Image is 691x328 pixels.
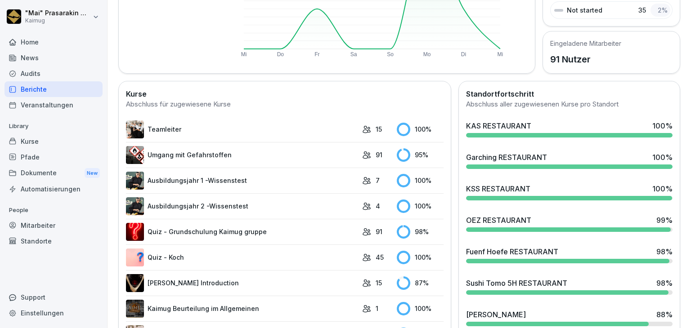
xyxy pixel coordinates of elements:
[387,51,394,58] text: So
[466,309,526,320] div: [PERSON_NAME]
[397,251,444,264] div: 100 %
[397,199,444,213] div: 100 %
[376,227,382,236] p: 91
[4,181,103,197] a: Automatisierungen
[4,97,103,113] a: Veranstaltungen
[376,176,380,185] p: 7
[126,146,144,164] img: ro33qf0i8ndaw7nkfv0stvse.png
[550,39,621,48] h5: Eingeladene Mitarbeiter
[462,211,676,235] a: OEZ RESTAURANT99%
[126,99,444,110] div: Abschluss für zugewiesene Kurse
[4,217,103,233] a: Mitarbeiter
[462,274,676,298] a: Sushi Tomo 5H RESTAURANT98%
[461,51,466,58] text: Di
[126,300,144,318] img: vu7fopty42ny43mjush7cma0.png
[4,203,103,217] p: People
[126,300,358,318] a: Kaimug Beurteilung im Allgemeinen
[376,304,378,313] p: 1
[651,4,670,17] div: 2 %
[376,278,382,288] p: 15
[126,274,358,292] a: [PERSON_NAME] Introduction
[466,89,673,99] h2: Standortfortschritt
[397,276,444,290] div: 87 %
[397,148,444,162] div: 95 %
[126,197,144,215] img: kdhala7dy4uwpjq3l09r8r31.png
[466,99,673,110] div: Abschluss aller zugewiesenen Kurse pro Standort
[376,201,380,211] p: 4
[4,34,103,50] a: Home
[4,289,103,305] div: Support
[652,120,673,131] div: 100 %
[126,274,144,292] img: ejcw8pgrsnj3kwnpxq2wy9us.png
[656,246,673,257] div: 98 %
[126,248,144,266] img: t7brl8l3g3sjoed8o8dm9hn8.png
[423,51,431,58] text: Mo
[126,223,358,241] a: Quiz - Grundschulung Kaimug gruppe
[376,253,384,262] p: 45
[462,243,676,267] a: Fuenf Hoefe RESTAURANT98%
[126,223,144,241] img: ima4gw5kbha2jc8jl1pti4b9.png
[376,124,382,134] p: 15
[656,278,673,288] div: 98 %
[4,66,103,81] a: Audits
[314,51,319,58] text: Fr
[397,225,444,239] div: 98 %
[397,174,444,187] div: 100 %
[466,215,531,226] div: OEZ RESTAURANT
[85,168,100,178] div: New
[126,172,144,190] img: m7c771e1b5zzexp1p9raqxk8.png
[462,148,676,173] a: Garching RESTAURANT100%
[241,51,247,58] text: Mi
[638,5,646,15] p: 35
[4,81,103,97] a: Berichte
[550,53,621,66] p: 91 Nutzer
[397,302,444,315] div: 100 %
[126,197,358,215] a: Ausbildungsjahr 2 -Wissenstest
[466,120,531,131] div: KAS RESTAURANT
[4,233,103,249] a: Standorte
[126,120,358,138] a: Teamleiter
[498,51,503,58] text: Mi
[462,180,676,204] a: KSS RESTAURANT100%
[25,9,91,17] p: "Mai" Prasarakin Natechnanok
[126,89,444,99] h2: Kurse
[4,133,103,149] a: Kurse
[4,165,103,182] a: DokumenteNew
[466,246,558,257] div: Fuenf Hoefe RESTAURANT
[462,117,676,141] a: KAS RESTAURANT100%
[656,309,673,320] div: 88 %
[4,305,103,321] a: Einstellungen
[126,248,358,266] a: Quiz - Koch
[350,51,357,58] text: Sa
[4,165,103,182] div: Dokumente
[4,50,103,66] a: News
[567,5,602,15] p: Not started
[4,119,103,133] p: Library
[126,146,358,164] a: Umgang mit Gefahrstoffen
[656,215,673,226] div: 99 %
[466,278,567,288] div: Sushi Tomo 5H RESTAURANT
[25,18,91,24] p: Kaimug
[466,152,547,163] div: Garching RESTAURANT
[376,150,382,160] p: 91
[4,149,103,165] a: Pfade
[126,120,144,138] img: pytyph5pk76tu4q1kwztnixg.png
[397,123,444,136] div: 100 %
[466,183,530,194] div: KSS RESTAURANT
[652,183,673,194] div: 100 %
[652,152,673,163] div: 100 %
[126,172,358,190] a: Ausbildungsjahr 1 -Wissenstest
[277,51,284,58] text: Do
